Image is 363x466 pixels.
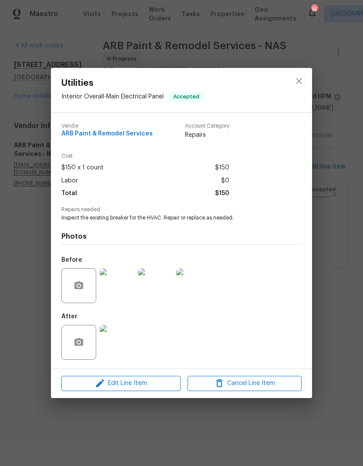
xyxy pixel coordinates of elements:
[185,131,229,139] span: Repairs
[289,71,309,91] button: close
[61,153,229,159] span: Cost
[221,175,229,187] span: $0
[61,123,153,129] span: Vendor
[61,207,302,213] span: Repairs needed
[61,232,302,241] h4: Photos
[61,214,278,222] span: Inspect the existing breaker for the HVAC. Repair or replace as needed.
[61,314,77,320] h5: After
[170,92,203,101] span: Accepted
[64,378,178,389] span: Edit Line Item
[61,376,181,391] button: Edit Line Item
[61,131,153,137] span: ARB Paint & Remodel Services
[215,187,229,200] span: $150
[61,175,78,187] span: Labor
[190,378,299,389] span: Cancel Line Item
[188,376,302,391] button: Cancel Line Item
[61,94,164,100] span: Interior Overall - Main Electrical Panel
[185,123,229,129] span: Account Category
[61,257,82,263] h5: Before
[311,5,317,14] div: 15
[215,162,229,174] span: $150
[61,162,104,174] span: $150 x 1 count
[61,78,204,88] span: Utilities
[61,187,77,200] span: Total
